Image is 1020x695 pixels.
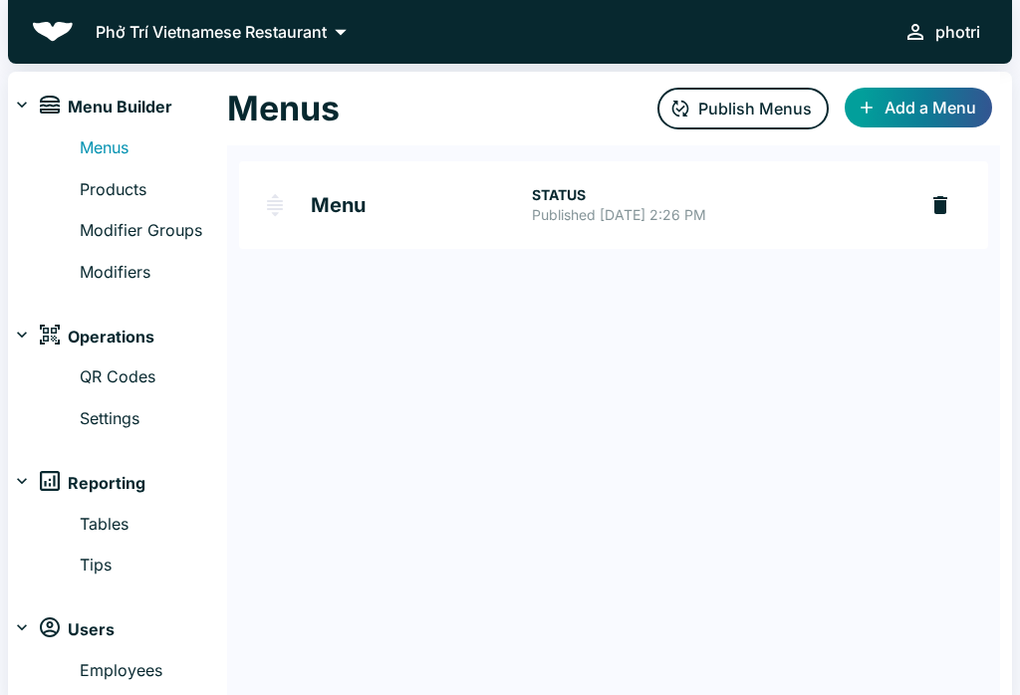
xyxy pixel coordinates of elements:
a: Tips [80,553,227,579]
a: Menus [80,135,227,161]
a: Products [80,177,227,203]
a: QR Codes [80,364,227,390]
a: Modifiers [80,260,227,286]
div: photri [935,18,980,46]
a: MenuSTATUSPublished [DATE] 2:26 PM [239,161,916,249]
span: Operations [68,325,154,350]
div: menuMenu Builder [8,88,227,127]
span: Reporting [68,471,145,497]
p: Published [DATE] 2:26 PM [532,205,900,225]
img: Beluga [32,22,74,42]
button: Phở Trí Vietnamese Restaurant [90,17,361,47]
h1: Menus [227,88,340,129]
div: usersUsers [8,610,227,650]
button: Add a Menu [845,88,992,127]
span: Users [68,617,115,643]
a: Employees [80,658,227,684]
div: Menu [239,161,988,249]
button: delete Menu [916,181,964,229]
div: operationsOperations [8,317,227,356]
img: drag-handle.svg [263,193,287,217]
span: Menu Builder [68,95,172,120]
p: STATUS [532,185,900,205]
button: Publish Menus [657,88,829,129]
p: Phở Trí Vietnamese Restaurant [96,20,327,44]
h2: Menu [311,195,532,215]
img: operations [40,325,60,345]
a: Settings [80,406,227,432]
a: Modifier Groups [80,218,227,244]
img: users [40,617,60,637]
button: photri [895,12,988,52]
img: reports [40,471,60,491]
img: menu [40,96,60,114]
a: Tables [80,512,227,538]
div: reportsReporting [8,464,227,504]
